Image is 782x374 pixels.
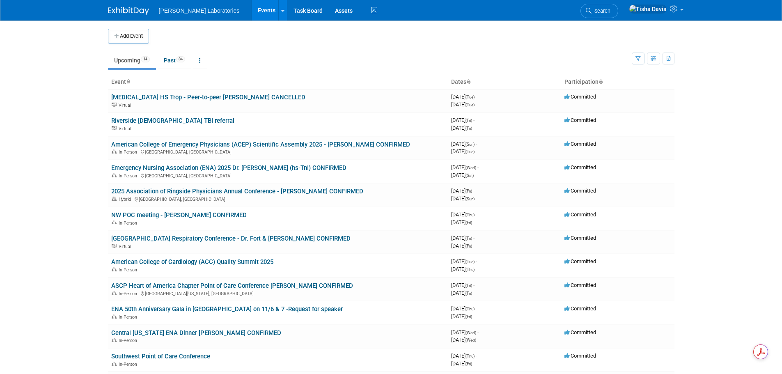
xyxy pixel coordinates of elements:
span: Committed [564,258,596,264]
span: [PERSON_NAME] Laboratories [159,7,240,14]
span: [DATE] [451,188,475,194]
a: [MEDICAL_DATA] HS Trop - Peer-to-peer [PERSON_NAME] CANCELLED [111,94,305,101]
button: Add Event [108,29,149,44]
th: Dates [448,75,561,89]
span: (Tue) [466,95,475,99]
span: [DATE] [451,172,474,178]
a: Southwest Point of Care Conference [111,353,210,360]
span: [DATE] [451,125,472,131]
span: Virtual [119,244,133,249]
span: In-Person [119,291,140,296]
span: Committed [564,141,596,147]
span: In-Person [119,220,140,226]
img: Hybrid Event [112,197,117,201]
a: Upcoming14 [108,53,156,68]
span: - [476,141,477,147]
a: Sort by Start Date [466,78,470,85]
a: American College of Emergency Physicians (ACEP) Scientific Assembly 2025 - [PERSON_NAME] CONFIRMED [111,141,410,148]
span: - [473,235,475,241]
span: [DATE] [451,282,475,288]
span: [DATE] [451,360,472,367]
span: [DATE] [451,313,472,319]
span: (Fri) [466,314,472,319]
span: (Fri) [466,283,472,288]
span: Committed [564,211,596,218]
a: Past84 [158,53,191,68]
span: - [473,188,475,194]
span: Committed [564,282,596,288]
div: [GEOGRAPHIC_DATA], [GEOGRAPHIC_DATA] [111,195,445,202]
div: [GEOGRAPHIC_DATA], [GEOGRAPHIC_DATA] [111,148,445,155]
span: - [477,164,479,170]
span: In-Person [119,314,140,320]
span: Committed [564,329,596,335]
span: (Fri) [466,189,472,193]
span: [DATE] [451,305,477,312]
span: Committed [564,353,596,359]
span: Virtual [119,126,133,131]
div: [GEOGRAPHIC_DATA][US_STATE], [GEOGRAPHIC_DATA] [111,290,445,296]
span: [DATE] [451,266,475,272]
a: NW POC meeting - [PERSON_NAME] CONFIRMED [111,211,247,219]
span: [DATE] [451,258,477,264]
span: [DATE] [451,148,475,154]
a: Sort by Event Name [126,78,130,85]
a: Central [US_STATE] ENA Dinner [PERSON_NAME] CONFIRMED [111,329,281,337]
a: Riverside [DEMOGRAPHIC_DATA] TBI referral [111,117,234,124]
img: In-Person Event [112,338,117,342]
span: [DATE] [451,164,479,170]
span: (Fri) [466,118,472,123]
span: (Thu) [466,354,475,358]
img: In-Person Event [112,267,117,271]
span: (Wed) [466,165,476,170]
span: [DATE] [451,117,475,123]
span: (Tue) [466,103,475,107]
span: (Wed) [466,338,476,342]
span: In-Person [119,173,140,179]
span: In-Person [119,267,140,273]
span: [DATE] [451,329,479,335]
span: Committed [564,188,596,194]
span: In-Person [119,149,140,155]
span: 14 [141,56,150,62]
span: (Fri) [466,126,472,131]
a: Search [580,4,618,18]
span: (Wed) [466,330,476,335]
span: (Thu) [466,307,475,311]
div: [GEOGRAPHIC_DATA], [GEOGRAPHIC_DATA] [111,172,445,179]
span: (Tue) [466,259,475,264]
span: [DATE] [451,211,477,218]
span: [DATE] [451,195,475,202]
span: Committed [564,94,596,100]
span: [DATE] [451,337,476,343]
span: [DATE] [451,290,472,296]
span: (Fri) [466,220,472,225]
img: Virtual Event [112,103,117,107]
span: (Fri) [466,362,472,366]
span: In-Person [119,338,140,343]
span: - [476,211,477,218]
img: Virtual Event [112,126,117,130]
span: - [473,117,475,123]
span: [DATE] [451,219,472,225]
span: [DATE] [451,235,475,241]
img: In-Person Event [112,220,117,225]
span: (Thu) [466,267,475,272]
span: [DATE] [451,243,472,249]
img: ExhibitDay [108,7,149,15]
a: ENA 50th Anniversary Gala in [GEOGRAPHIC_DATA] on 11/6 & 7 -Request for speaker [111,305,343,313]
img: Tisha Davis [629,5,667,14]
a: 2025 Association of Ringside Physicians Annual Conference - [PERSON_NAME] CONFIRMED [111,188,363,195]
span: (Sun) [466,197,475,201]
span: - [476,353,477,359]
span: - [473,282,475,288]
img: Virtual Event [112,244,117,248]
a: Sort by Participation Type [599,78,603,85]
span: (Thu) [466,213,475,217]
span: - [477,329,479,335]
span: [DATE] [451,101,475,108]
span: Committed [564,117,596,123]
span: Committed [564,235,596,241]
a: American College of Cardiology (ACC) Quality Summit 2025 [111,258,273,266]
th: Participation [561,75,674,89]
